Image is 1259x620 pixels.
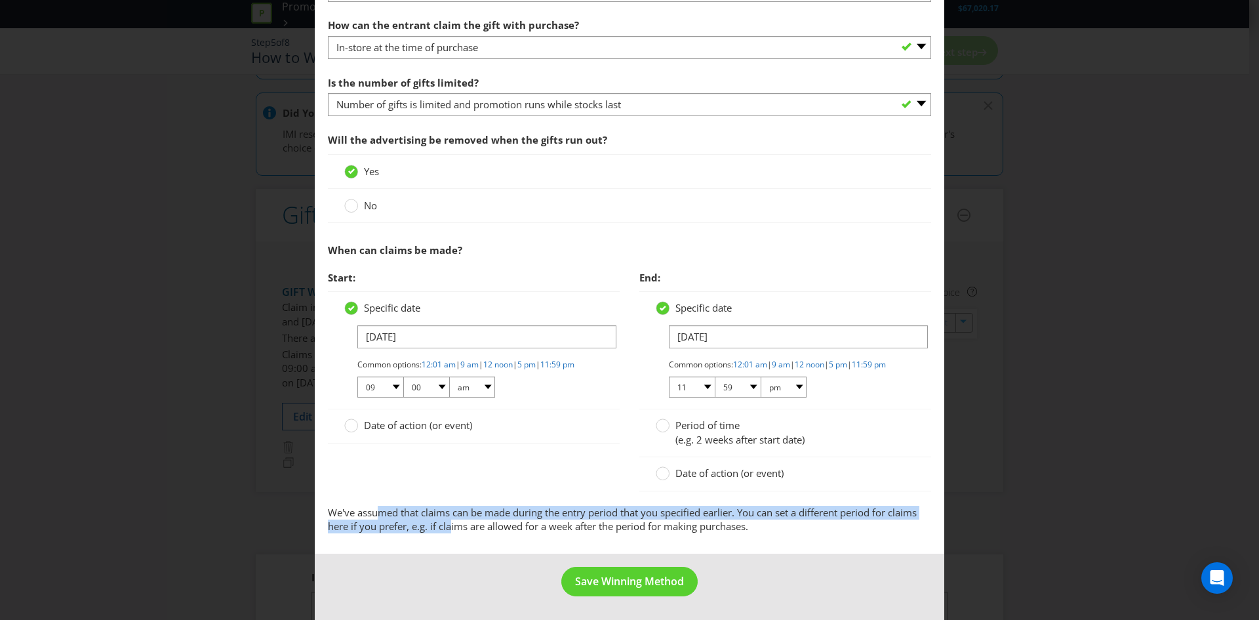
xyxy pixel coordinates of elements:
[669,325,928,348] input: DD/MM/YY
[422,359,456,370] a: 12:01 am
[456,359,460,370] span: |
[829,359,847,370] a: 5 pm
[675,301,732,314] span: Specific date
[847,359,852,370] span: |
[479,359,483,370] span: |
[575,574,684,589] span: Save Winning Method
[364,301,420,314] span: Specific date
[767,359,772,370] span: |
[772,359,790,370] a: 9 am
[328,18,579,31] span: How can the entrant claim the gift with purchase?
[733,359,767,370] a: 12:01 am
[824,359,829,370] span: |
[517,359,536,370] a: 5 pm
[675,433,805,446] span: (e.g. 2 weeks after start date)
[852,359,886,370] a: 11:59 pm
[364,419,472,432] span: Date of action (or event)
[460,359,479,370] a: 9 am
[561,567,698,596] button: Save Winning Method
[357,325,616,348] input: DD/MM/YY
[1201,562,1233,594] div: Open Intercom Messenger
[328,271,355,284] span: Start:
[328,76,479,89] span: Is the number of gifts limited?
[669,359,733,370] span: Common options:
[536,359,540,370] span: |
[675,466,784,480] span: Date of action (or event)
[790,359,795,370] span: |
[328,133,607,146] span: Will the advertising be removed when the gifts run out?
[364,165,379,178] span: Yes
[328,243,462,257] span: When can claims be made?
[364,199,377,212] span: No
[513,359,517,370] span: |
[328,506,931,534] p: We've assumed that claims can be made during the entry period that you specified earlier. You can...
[540,359,574,370] a: 11:59 pm
[483,359,513,370] a: 12 noon
[795,359,824,370] a: 12 noon
[639,271,660,284] span: End:
[675,419,740,432] span: Period of time
[357,359,422,370] span: Common options:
